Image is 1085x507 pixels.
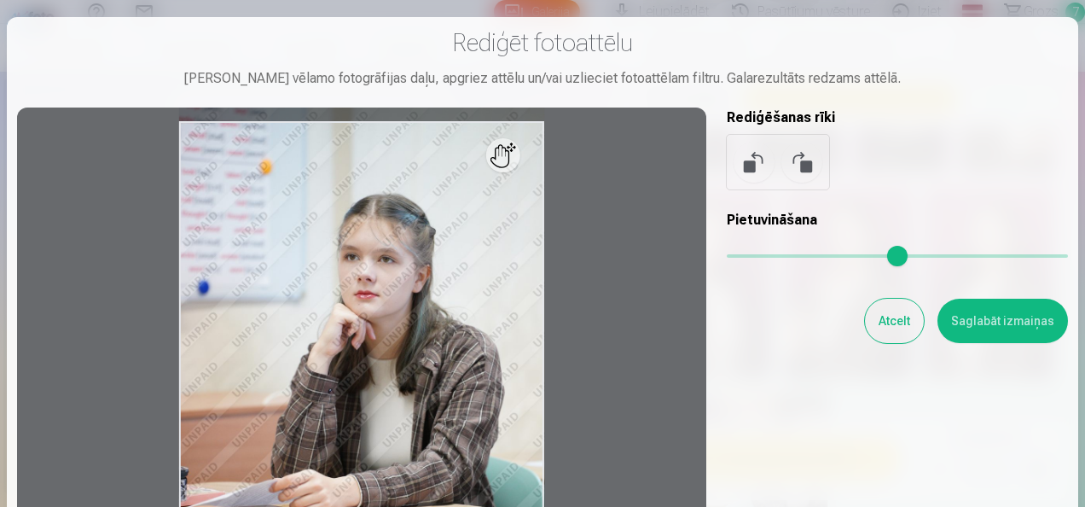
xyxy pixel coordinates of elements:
h5: Rediģēšanas rīki [727,108,1068,128]
h5: Pietuvināšana [727,210,1068,230]
button: Saglabāt izmaiņas [937,299,1068,343]
h3: Rediģēt fotoattēlu [17,27,1068,58]
button: Atcelt [865,299,924,343]
div: [PERSON_NAME] vēlamo fotogrāfijas daļu, apgriez attēlu un/vai uzlieciet fotoattēlam filtru. Galar... [17,68,1068,89]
